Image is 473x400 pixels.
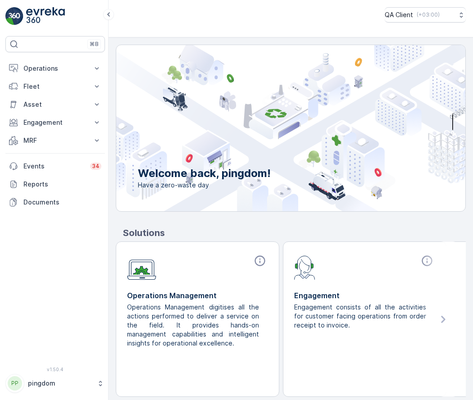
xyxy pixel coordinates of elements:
span: Have a zero-waste day [138,181,271,190]
button: Asset [5,95,105,114]
a: Events34 [5,157,105,175]
div: PP [8,376,22,391]
p: Operations Management digitises all the actions performed to deliver a service on the field. It p... [127,303,261,348]
a: Documents [5,193,105,211]
button: PPpingdom [5,374,105,393]
button: Engagement [5,114,105,132]
p: Operations Management [127,290,268,301]
p: Engagement [23,118,87,127]
p: Asset [23,100,87,109]
p: ( +03:00 ) [417,11,440,18]
p: 34 [92,163,100,170]
img: logo_light-DOdMpM7g.png [26,7,65,25]
span: v 1.50.4 [5,367,105,372]
p: ⌘B [90,41,99,48]
p: pingdom [28,379,92,388]
p: Fleet [23,82,87,91]
img: module-icon [127,255,156,280]
p: Operations [23,64,87,73]
img: module-icon [294,255,315,280]
img: city illustration [76,45,465,211]
img: logo [5,7,23,25]
p: Engagement [294,290,435,301]
button: MRF [5,132,105,150]
button: Fleet [5,77,105,95]
p: Events [23,162,85,171]
p: Reports [23,180,101,189]
p: Welcome back, pingdom! [138,166,271,181]
p: Engagement consists of all the activities for customer facing operations from order receipt to in... [294,303,428,330]
p: MRF [23,136,87,145]
p: QA Client [385,10,413,19]
button: QA Client(+03:00) [385,7,466,23]
p: Solutions [123,226,466,240]
button: Operations [5,59,105,77]
p: Documents [23,198,101,207]
a: Reports [5,175,105,193]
